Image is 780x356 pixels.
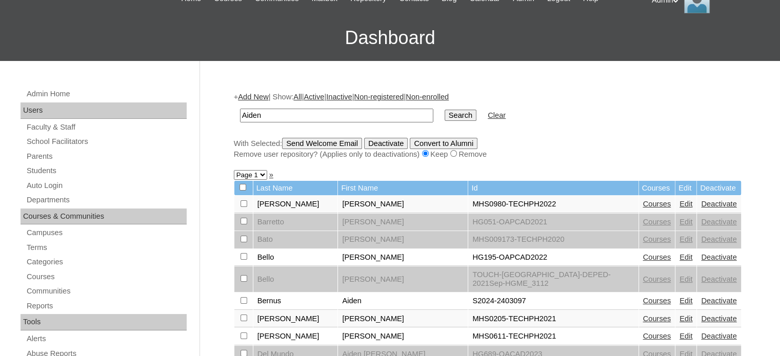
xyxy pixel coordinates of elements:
td: [PERSON_NAME] [338,214,468,231]
a: Clear [488,111,506,119]
a: Deactivate [701,218,736,226]
a: School Facilitators [26,135,187,148]
td: Id [468,181,638,196]
a: Deactivate [701,200,736,208]
a: Courses [643,235,671,243]
a: Deactivate [701,275,736,283]
a: Non-registered [354,93,404,101]
td: [PERSON_NAME] [253,328,338,345]
a: Courses [643,200,671,208]
div: Tools [21,314,187,330]
a: Edit [679,218,692,226]
td: [PERSON_NAME] [338,266,468,292]
div: With Selected: [234,138,742,160]
a: Edit [679,253,692,261]
h3: Dashboard [5,15,775,61]
td: Aiden [338,292,468,310]
td: S2024-2403097 [468,292,638,310]
a: Departments [26,194,187,206]
a: Edit [679,275,692,283]
td: Deactivate [697,181,741,196]
a: Terms [26,241,187,254]
a: Admin Home [26,88,187,100]
td: [PERSON_NAME] [253,196,338,213]
a: Campuses [26,226,187,239]
input: Search [240,109,433,122]
a: Edit [679,297,692,305]
td: Bello [253,249,338,266]
a: Active [304,93,324,101]
a: Students [26,164,187,177]
a: Communities [26,285,187,298]
a: Courses [643,315,671,323]
td: TOUCH-[GEOGRAPHIC_DATA]-DEPED-2021Sep-HGME_3112 [468,266,638,292]
input: Send Welcome Email [282,138,362,149]
a: Non-enrolled [406,93,449,101]
a: Edit [679,235,692,243]
a: Add New [238,93,268,101]
td: MHS0611-TECHPH2021 [468,328,638,345]
a: Courses [643,297,671,305]
td: HG195-OAPCAD2022 [468,249,638,266]
td: Edit [675,181,696,196]
td: [PERSON_NAME] [338,310,468,328]
td: Bello [253,266,338,292]
td: [PERSON_NAME] [338,196,468,213]
input: Deactivate [364,138,408,149]
a: Deactivate [701,315,736,323]
a: Edit [679,332,692,340]
a: Inactive [326,93,352,101]
a: Deactivate [701,235,736,243]
td: [PERSON_NAME] [338,231,468,248]
td: Barretto [253,214,338,231]
input: Convert to Alumni [410,138,477,149]
a: Auto Login [26,179,187,192]
td: Courses [639,181,675,196]
div: Users [21,102,187,119]
a: Reports [26,300,187,312]
div: Remove user repository? (Applies only to deactivations) Keep Remove [234,149,742,160]
a: Alerts [26,332,187,345]
a: Deactivate [701,297,736,305]
td: MHS0980-TECHPH2022 [468,196,638,213]
td: Last Name [253,181,338,196]
a: Deactivate [701,332,736,340]
td: MHS0205-TECHPH2021 [468,310,638,328]
a: Edit [679,315,692,323]
td: First Name [338,181,468,196]
div: + | Show: | | | | [234,92,742,159]
a: Edit [679,200,692,208]
a: Categories [26,256,187,268]
a: All [293,93,302,101]
td: [PERSON_NAME] [338,328,468,345]
a: Courses [643,275,671,283]
td: HG051-OAPCAD2021 [468,214,638,231]
a: Courses [643,218,671,226]
a: Courses [26,270,187,283]
a: Parents [26,150,187,163]
a: Faculty & Staff [26,121,187,134]
td: Bato [253,231,338,248]
td: [PERSON_NAME] [338,249,468,266]
a: Courses [643,253,671,261]
input: Search [445,110,476,121]
td: MHS009173-TECHPH2020 [468,231,638,248]
td: [PERSON_NAME] [253,310,338,328]
div: Courses & Communities [21,208,187,225]
td: Bernus [253,292,338,310]
a: » [269,171,273,179]
a: Deactivate [701,253,736,261]
a: Courses [643,332,671,340]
